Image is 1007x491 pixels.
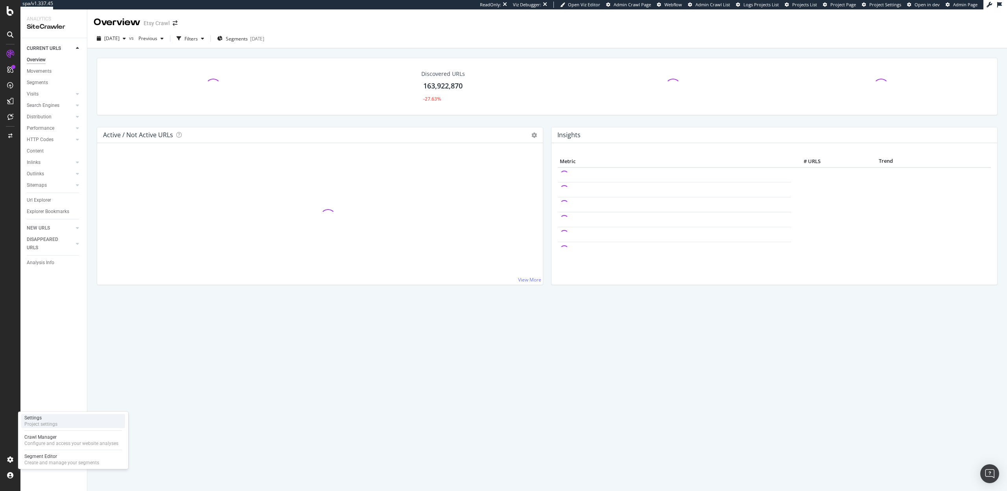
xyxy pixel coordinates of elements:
[24,440,118,447] div: Configure and access your website analyses
[518,276,541,283] a: View More
[736,2,779,8] a: Logs Projects List
[27,235,66,252] div: DISAPPEARED URLS
[135,32,167,45] button: Previous
[173,32,207,45] button: Filters
[946,2,977,8] a: Admin Page
[27,147,44,155] div: Content
[103,130,173,140] h4: Active / Not Active URLs
[27,124,74,132] a: Performance
[27,208,69,216] div: Explorer Bookmarks
[27,101,59,110] div: Search Engines
[27,196,51,204] div: Url Explorer
[980,464,999,483] div: Open Intercom Messenger
[513,2,541,8] div: Viz Debugger:
[27,79,81,87] a: Segments
[657,2,682,8] a: Webflow
[743,2,779,7] span: Logs Projects List
[907,2,940,8] a: Open in dev
[869,2,901,7] span: Project Settings
[27,158,41,167] div: Inlinks
[614,2,651,7] span: Admin Crawl Page
[531,132,537,138] i: Options
[129,35,135,41] span: vs
[480,2,501,8] div: ReadOnly:
[557,130,581,140] h4: Insights
[214,32,267,45] button: Segments[DATE]
[27,67,52,75] div: Movements
[568,2,600,7] span: Open Viz Editor
[27,259,54,267] div: Analysis Info
[27,124,54,132] div: Performance
[27,22,81,31] div: SiteCrawler
[27,56,81,64] a: Overview
[785,2,817,8] a: Projects List
[27,113,74,121] a: Distribution
[606,2,651,8] a: Admin Crawl Page
[27,90,74,98] a: Visits
[21,414,125,428] a: SettingsProject settings
[27,67,81,75] a: Movements
[21,433,125,447] a: Crawl ManagerConfigure and access your website analyses
[27,44,61,53] div: CURRENT URLS
[173,20,177,26] div: arrow-right-arrow-left
[664,2,682,7] span: Webflow
[862,2,901,8] a: Project Settings
[27,101,74,110] a: Search Engines
[27,170,74,178] a: Outlinks
[27,136,53,144] div: HTTP Codes
[27,147,81,155] a: Content
[27,113,52,121] div: Distribution
[24,453,99,460] div: Segment Editor
[27,79,48,87] div: Segments
[27,208,81,216] a: Explorer Bookmarks
[830,2,856,7] span: Project Page
[953,2,977,7] span: Admin Page
[27,90,39,98] div: Visits
[144,19,170,27] div: Etsy Crawl
[94,16,140,29] div: Overview
[24,434,118,440] div: Crawl Manager
[27,181,74,189] a: Sitemaps
[792,2,817,7] span: Projects List
[823,2,856,8] a: Project Page
[27,16,81,22] div: Analytics
[560,2,600,8] a: Open Viz Editor
[27,136,74,144] a: HTTP Codes
[135,35,157,42] span: Previous
[695,2,730,7] span: Admin Crawl List
[27,181,47,189] div: Sitemaps
[27,158,74,167] a: Inlinks
[688,2,730,8] a: Admin Crawl List
[27,224,50,232] div: NEW URLS
[24,421,57,427] div: Project settings
[558,156,791,167] th: Metric
[27,56,46,64] div: Overview
[915,2,940,7] span: Open in dev
[421,70,465,78] div: Discovered URLs
[24,460,99,466] div: Create and manage your segments
[21,452,125,467] a: Segment EditorCreate and manage your segments
[226,35,248,42] span: Segments
[27,44,74,53] a: CURRENT URLS
[27,235,74,252] a: DISAPPEARED URLS
[423,96,441,102] div: -27.63%
[27,170,44,178] div: Outlinks
[423,81,463,91] div: 163,922,870
[27,259,81,267] a: Analysis Info
[250,35,264,42] div: [DATE]
[27,196,81,204] a: Url Explorer
[94,32,129,45] button: [DATE]
[24,415,57,421] div: Settings
[104,35,120,42] span: 2025 Sep. 23rd
[184,35,198,42] div: Filters
[791,156,823,167] th: # URLS
[823,156,950,167] th: Trend
[27,224,74,232] a: NEW URLS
